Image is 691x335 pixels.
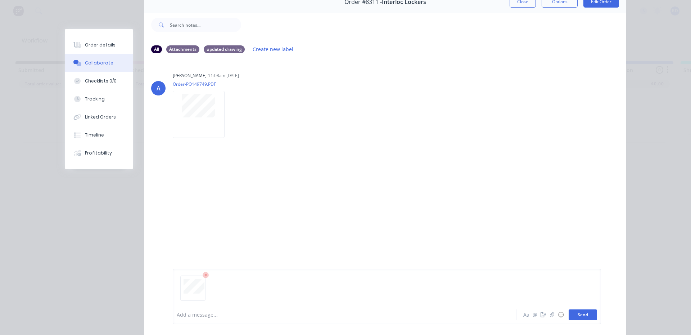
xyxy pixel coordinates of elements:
[65,126,133,144] button: Timeline
[85,78,117,84] div: Checklists 0/0
[85,150,112,156] div: Profitability
[522,311,530,319] button: Aa
[85,60,113,66] div: Collaborate
[65,54,133,72] button: Collaborate
[166,45,199,53] div: Attachments
[556,311,565,319] button: ☺
[569,309,597,320] button: Send
[204,45,245,53] div: updated drawing
[65,36,133,54] button: Order details
[85,114,116,120] div: Linked Orders
[208,72,239,79] div: 11:08am [DATE]
[170,18,241,32] input: Search notes...
[65,108,133,126] button: Linked Orders
[85,96,105,102] div: Tracking
[151,45,162,53] div: All
[65,72,133,90] button: Checklists 0/0
[85,132,104,138] div: Timeline
[173,81,232,87] p: Order-PO149749.PDF
[85,42,116,48] div: Order details
[65,144,133,162] button: Profitability
[530,311,539,319] button: @
[173,72,207,79] div: [PERSON_NAME]
[157,84,161,93] div: A
[249,44,297,54] button: Create new label
[65,90,133,108] button: Tracking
